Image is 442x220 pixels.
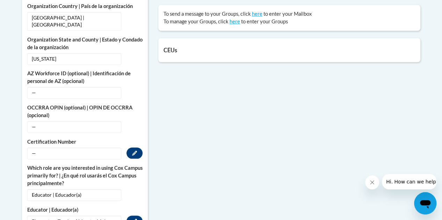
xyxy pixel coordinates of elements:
h5: CEUs [164,47,415,53]
span: Hi. How can we help? [4,5,57,10]
span: To send a message to your Groups, click [164,11,251,17]
label: Organization Country | País de la organización [27,2,143,10]
span: to enter your Groups [241,18,288,24]
span: [GEOGRAPHIC_DATA] | [GEOGRAPHIC_DATA] [27,12,121,31]
span: [US_STATE] [27,53,121,65]
span: Educator | Educador(a) [27,189,121,201]
a: here [252,11,262,17]
label: Certification Number [27,138,143,146]
span: — [27,87,121,99]
label: Educator | Educador(a) [27,206,143,214]
label: AZ Workforce ID (optional) | Identificación de personal de AZ (opcional) [27,70,143,85]
iframe: Close message [365,175,379,189]
span: — [27,147,121,159]
label: Organization State and County | Estado y Condado de la organización [27,36,143,51]
span: To manage your Groups, click [164,18,229,24]
iframe: Message from company [382,174,436,189]
iframe: Button to launch messaging window [414,192,436,214]
label: OCCRRA OPIN (optional) | OPIN DE OCCRRA (opcional) [27,104,143,119]
a: here [230,18,240,24]
span: to enter your Mailbox [263,11,312,17]
label: Which role are you interested in using Cox Campus primarily for? | ¿En qué rol usarás el Cox Camp... [27,164,143,187]
span: — [27,121,121,133]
